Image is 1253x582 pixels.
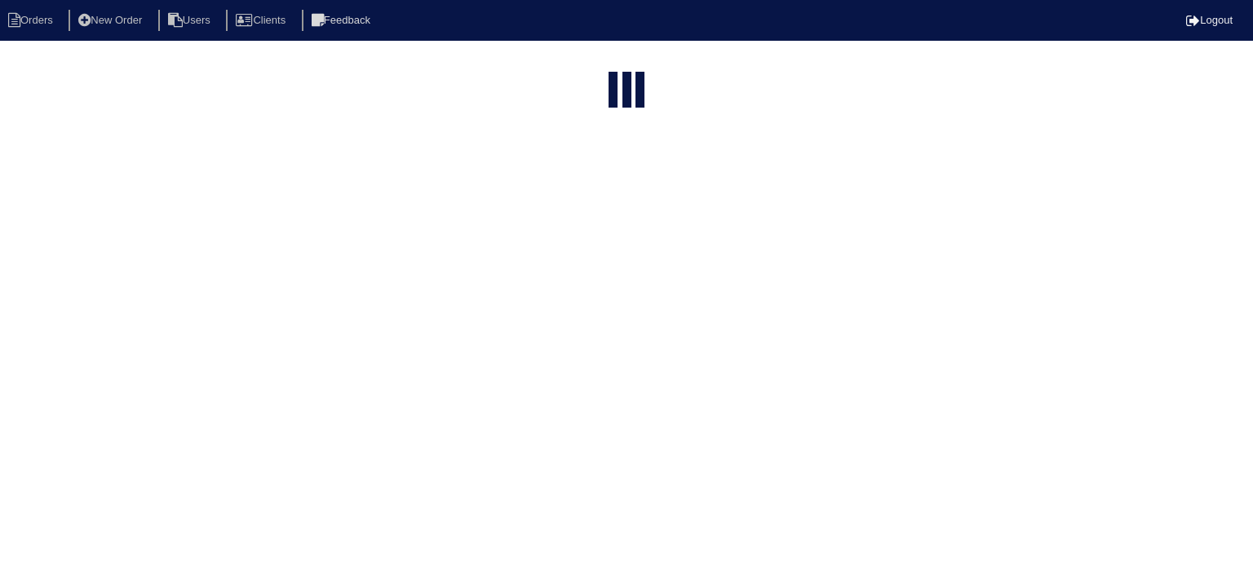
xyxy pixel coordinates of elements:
[69,10,155,32] li: New Order
[622,72,631,111] div: loading...
[1186,14,1233,26] a: Logout
[158,14,224,26] a: Users
[226,14,299,26] a: Clients
[69,14,155,26] a: New Order
[302,10,383,32] li: Feedback
[226,10,299,32] li: Clients
[158,10,224,32] li: Users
